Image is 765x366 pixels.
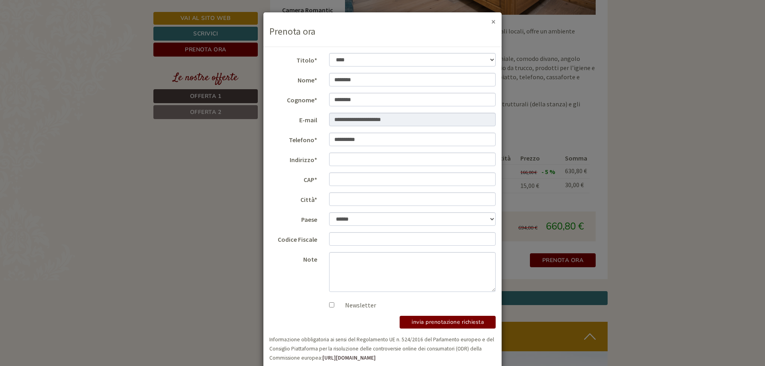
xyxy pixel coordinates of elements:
label: Titolo* [263,53,323,65]
label: Telefono* [263,133,323,145]
label: Città* [263,192,323,204]
div: Buon giorno, come possiamo aiutarla? [6,22,121,46]
div: [GEOGRAPHIC_DATA] [12,23,117,29]
label: E-mail [263,113,323,125]
label: Newsletter [337,301,376,310]
a: [URL][DOMAIN_NAME] [322,354,376,361]
label: Paese [263,212,323,224]
label: Nome* [263,73,323,85]
button: invia prenotazione richiesta [400,316,496,329]
small: 11:11 [12,39,117,44]
div: [DATE] [143,6,171,20]
label: Note [263,252,323,264]
h3: Prenota ora [269,26,496,37]
small: Informazione obbligatoria ai sensi del Regolamento UE n. 524/2016 del Parlamento europeo e del Co... [269,336,494,361]
label: Indirizzo* [263,153,323,164]
label: Codice Fiscale [263,232,323,244]
button: Invia [273,210,314,224]
button: × [491,18,496,26]
label: Cognome* [263,93,323,105]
